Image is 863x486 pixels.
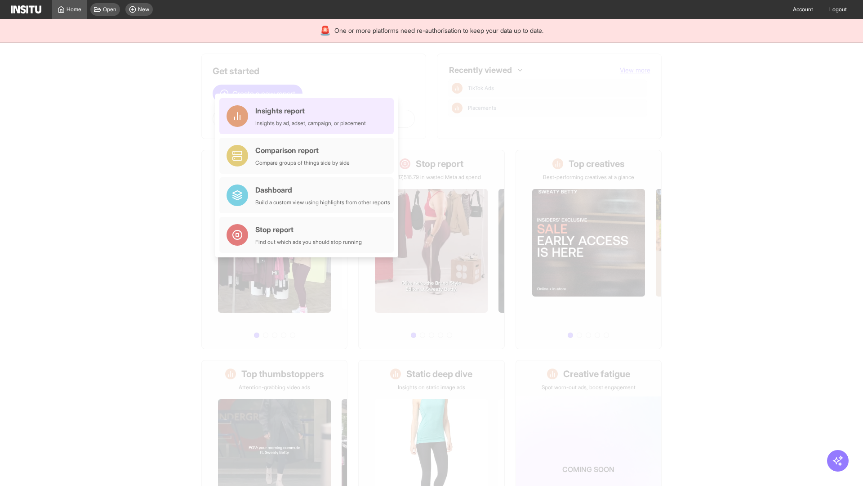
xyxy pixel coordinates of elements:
[138,6,149,13] span: New
[255,145,350,156] div: Comparison report
[255,238,362,246] div: Find out which ads you should stop running
[255,159,350,166] div: Compare groups of things side by side
[255,120,366,127] div: Insights by ad, adset, campaign, or placement
[67,6,81,13] span: Home
[103,6,116,13] span: Open
[255,224,362,235] div: Stop report
[255,199,390,206] div: Build a custom view using highlights from other reports
[334,26,543,35] span: One or more platforms need re-authorisation to keep your data up to date.
[255,105,366,116] div: Insights report
[11,5,41,13] img: Logo
[255,184,390,195] div: Dashboard
[320,24,331,37] div: 🚨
